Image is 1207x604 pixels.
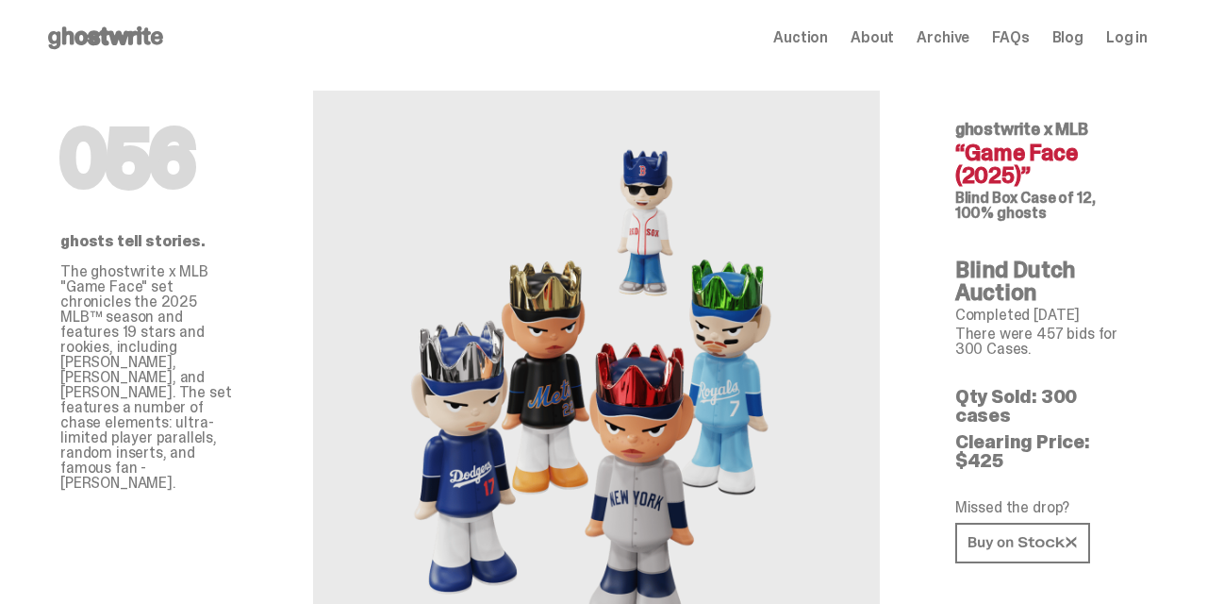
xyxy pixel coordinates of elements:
[955,188,1018,208] span: Blind Box
[1106,30,1148,45] a: Log in
[955,259,1133,304] h4: Blind Dutch Auction
[955,500,1133,515] p: Missed the drop?
[60,121,238,196] h1: 056
[917,30,969,45] a: Archive
[955,118,1088,141] span: ghostwrite x MLB
[955,308,1133,323] p: Completed [DATE]
[992,30,1029,45] a: FAQs
[955,188,1096,223] span: Case of 12, 100% ghosts
[60,234,238,249] p: ghosts tell stories.
[60,264,238,491] p: The ghostwrite x MLB "Game Face" set chronicles the 2025 MLB™ season and features 19 stars and ro...
[955,387,1133,425] p: Qty Sold: 300 cases
[955,432,1133,470] p: Clearing Price: $425
[1052,30,1083,45] a: Blog
[851,30,894,45] a: About
[955,327,1133,357] p: There were 457 bids for 300 Cases.
[955,142,1133,187] h4: “Game Face (2025)”
[773,30,828,45] a: Auction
